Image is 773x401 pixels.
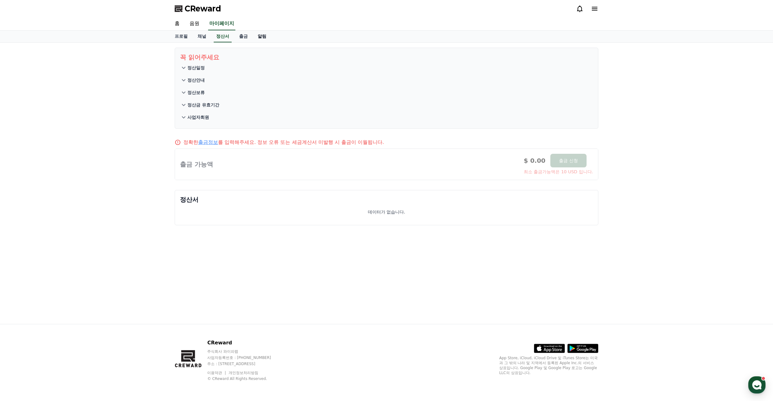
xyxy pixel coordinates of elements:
[214,31,232,42] a: 정산서
[2,196,41,212] a: 홈
[187,102,219,108] p: 정산금 유효기간
[180,99,593,111] button: 정산금 유효기간
[187,89,205,96] p: 정산보류
[180,86,593,99] button: 정산보류
[207,349,283,354] p: 주식회사 와이피랩
[20,205,23,210] span: 홈
[41,196,80,212] a: 대화
[185,17,204,30] a: 음원
[207,371,227,375] a: 이용약관
[207,376,283,381] p: © CReward All Rights Reserved.
[187,114,209,120] p: 사업자회원
[207,355,283,360] p: 사업자등록번호 : [PHONE_NUMBER]
[234,31,253,42] a: 출금
[253,31,271,42] a: 알림
[187,77,205,83] p: 정산안내
[175,4,221,14] a: CReward
[180,62,593,74] button: 정산일정
[207,339,283,347] p: CReward
[180,74,593,86] button: 정산안내
[180,111,593,123] button: 사업자회원
[193,31,211,42] a: 채널
[198,139,218,145] a: 출금정보
[96,205,103,210] span: 설정
[229,371,258,375] a: 개인정보처리방침
[185,4,221,14] span: CReward
[170,31,193,42] a: 프로필
[183,139,384,146] p: 정확한 를 입력해주세요. 정보 오류 또는 세금계산서 미발행 시 출금이 이월됩니다.
[180,53,593,62] p: 꼭 읽어주세요
[208,17,235,30] a: 마이페이지
[57,206,64,211] span: 대화
[180,195,593,204] p: 정산서
[80,196,119,212] a: 설정
[368,209,405,215] p: 데이터가 없습니다.
[187,65,205,71] p: 정산일정
[499,356,598,375] p: App Store, iCloud, iCloud Drive 및 iTunes Store는 미국과 그 밖의 나라 및 지역에서 등록된 Apple Inc.의 서비스 상표입니다. Goo...
[170,17,185,30] a: 홈
[207,361,283,366] p: 주소 : [STREET_ADDRESS]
